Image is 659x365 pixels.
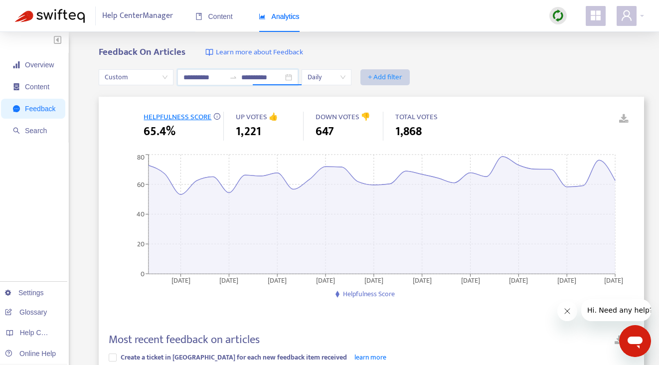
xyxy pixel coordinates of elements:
[229,73,237,81] span: to
[236,123,261,141] span: 1,221
[144,123,175,141] span: 65.4%
[354,352,386,363] a: learn more
[25,61,54,69] span: Overview
[604,274,623,286] tspan: [DATE]
[5,350,56,358] a: Online Help
[13,61,20,68] span: signal
[13,105,20,112] span: message
[25,83,49,91] span: Content
[229,73,237,81] span: swap-right
[20,329,61,337] span: Help Centers
[552,9,564,22] img: sync.dc5367851b00ba804db3.png
[5,308,47,316] a: Glossary
[316,111,370,123] span: DOWN VOTES 👎
[308,70,345,85] span: Daily
[205,47,303,58] a: Learn more about Feedback
[15,9,85,23] img: Swifteq
[6,7,72,15] span: Hi. Need any help?
[137,152,145,163] tspan: 80
[343,288,395,300] span: Helpfulness Score
[141,268,145,279] tspan: 0
[195,13,202,20] span: book
[205,48,213,56] img: image-link
[360,69,410,85] button: + Add filter
[259,13,266,20] span: area-chart
[171,274,190,286] tspan: [DATE]
[621,9,633,21] span: user
[619,325,651,357] iframe: メッセージングウィンドウを開くボタン
[5,289,44,297] a: Settings
[195,12,233,20] span: Content
[413,274,432,286] tspan: [DATE]
[25,105,55,113] span: Feedback
[590,9,602,21] span: appstore
[216,47,303,58] span: Learn more about Feedback
[364,274,383,286] tspan: [DATE]
[99,44,185,60] b: Feedback On Articles
[13,83,20,90] span: container
[509,274,528,286] tspan: [DATE]
[395,111,438,123] span: TOTAL VOTES
[25,127,47,135] span: Search
[137,208,145,220] tspan: 40
[557,301,577,321] iframe: メッセージを閉じる
[102,6,173,25] span: Help Center Manager
[121,352,347,363] span: Create a ticket in [GEOGRAPHIC_DATA] for each new feedback item received
[395,123,422,141] span: 1,868
[236,111,278,123] span: UP VOTES 👍
[268,274,287,286] tspan: [DATE]
[317,274,335,286] tspan: [DATE]
[461,274,480,286] tspan: [DATE]
[558,274,577,286] tspan: [DATE]
[144,111,211,123] span: HELPFULNESS SCORE
[220,274,239,286] tspan: [DATE]
[368,71,402,83] span: + Add filter
[137,238,145,250] tspan: 20
[259,12,300,20] span: Analytics
[581,299,651,321] iframe: 会社からのメッセージ
[109,333,260,347] h4: Most recent feedback on articles
[13,127,20,134] span: search
[137,179,145,190] tspan: 60
[316,123,334,141] span: 647
[105,70,167,85] span: Custom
